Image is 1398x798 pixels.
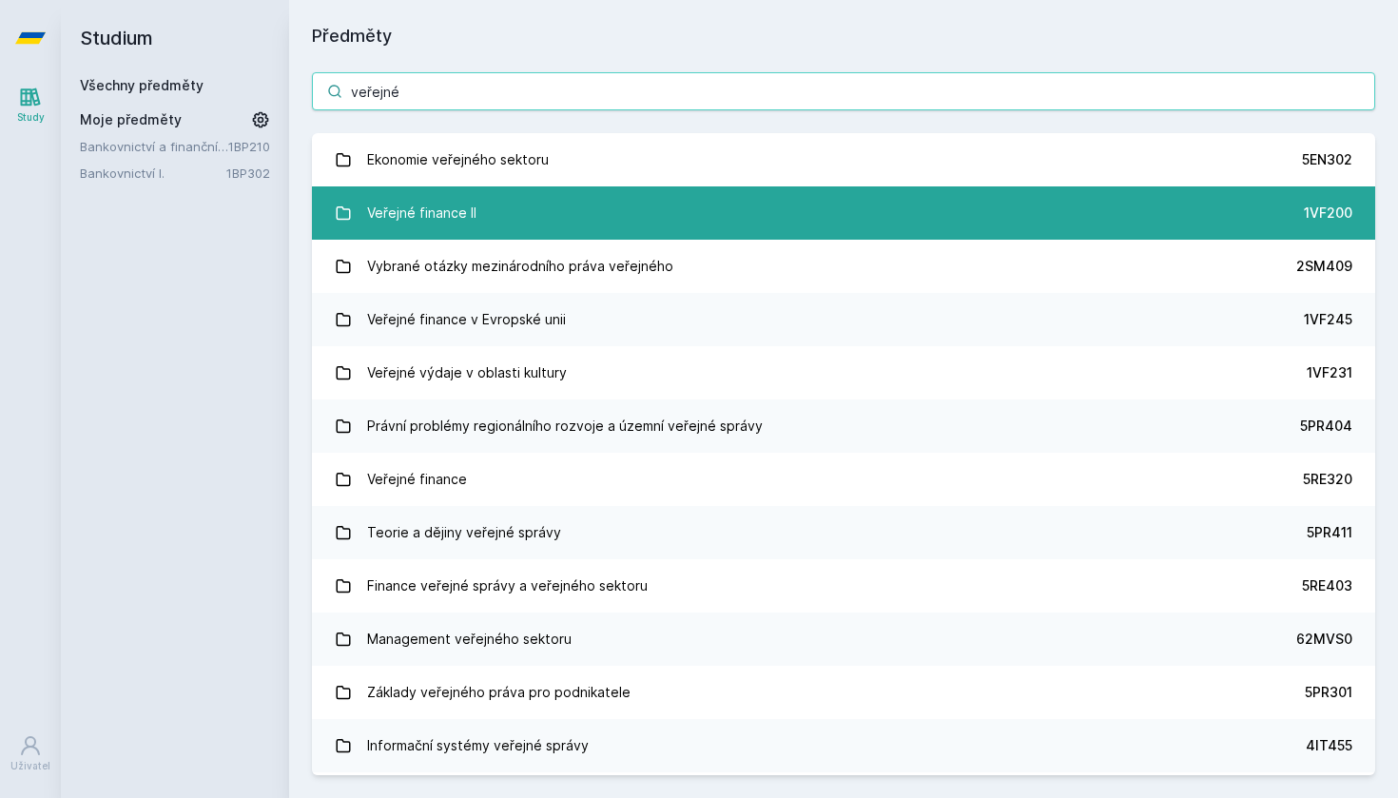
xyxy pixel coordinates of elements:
[80,77,204,93] a: Všechny předměty
[312,133,1375,186] a: Ekonomie veřejného sektoru 5EN302
[226,165,270,181] a: 1BP302
[367,407,763,445] div: Právní problémy regionálního rozvoje a územní veřejné správy
[1304,310,1352,329] div: 1VF245
[367,301,566,339] div: Veřejné finance v Evropské unii
[367,141,549,179] div: Ekonomie veřejného sektoru
[312,559,1375,613] a: Finance veřejné správy a veřejného sektoru 5RE403
[80,110,182,129] span: Moje předměty
[1302,576,1352,595] div: 5RE403
[312,453,1375,506] a: Veřejné finance 5RE320
[10,759,50,773] div: Uživatel
[367,460,467,498] div: Veřejné finance
[312,346,1375,399] a: Veřejné výdaje v oblasti kultury 1VF231
[312,72,1375,110] input: Název nebo ident předmětu…
[367,514,561,552] div: Teorie a dějiny veřejné správy
[312,293,1375,346] a: Veřejné finance v Evropské unii 1VF245
[1304,204,1352,223] div: 1VF200
[1302,150,1352,169] div: 5EN302
[312,23,1375,49] h1: Předměty
[1303,470,1352,489] div: 5RE320
[367,673,631,711] div: Základy veřejného práva pro podnikatele
[367,194,476,232] div: Veřejné finance II
[1300,417,1352,436] div: 5PR404
[312,506,1375,559] a: Teorie a dějiny veřejné správy 5PR411
[367,247,673,285] div: Vybrané otázky mezinárodního práva veřejného
[1307,523,1352,542] div: 5PR411
[312,186,1375,240] a: Veřejné finance II 1VF200
[312,719,1375,772] a: Informační systémy veřejné správy 4IT455
[1305,683,1352,702] div: 5PR301
[367,727,589,765] div: Informační systémy veřejné správy
[80,164,226,183] a: Bankovnictví I.
[1306,736,1352,755] div: 4IT455
[4,76,57,134] a: Study
[1307,363,1352,382] div: 1VF231
[367,620,572,658] div: Management veřejného sektoru
[367,567,648,605] div: Finance veřejné správy a veřejného sektoru
[312,399,1375,453] a: Právní problémy regionálního rozvoje a územní veřejné správy 5PR404
[312,613,1375,666] a: Management veřejného sektoru 62MVS0
[312,666,1375,719] a: Základy veřejného práva pro podnikatele 5PR301
[80,137,228,156] a: Bankovnictví a finanční instituce
[1296,630,1352,649] div: 62MVS0
[17,110,45,125] div: Study
[1296,257,1352,276] div: 2SM409
[228,139,270,154] a: 1BP210
[312,240,1375,293] a: Vybrané otázky mezinárodního práva veřejného 2SM409
[4,725,57,783] a: Uživatel
[367,354,567,392] div: Veřejné výdaje v oblasti kultury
